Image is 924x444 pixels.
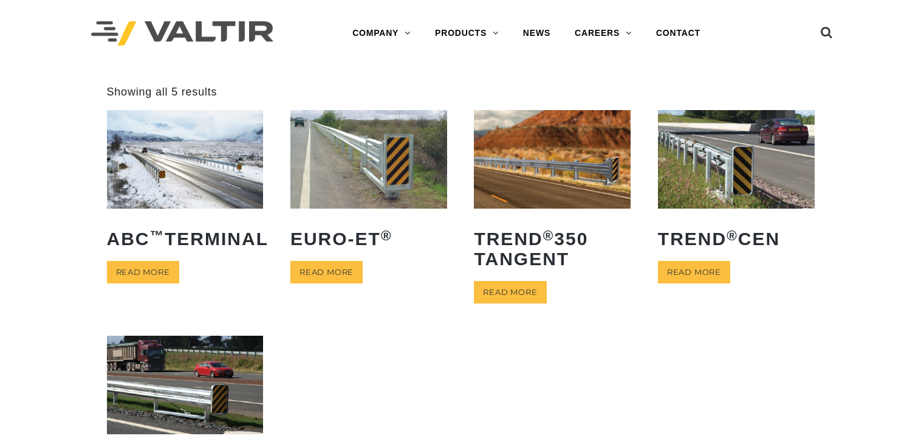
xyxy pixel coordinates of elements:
a: Read more about “ABC™ Terminal” [107,261,179,283]
a: NEWS [511,21,563,46]
sup: ® [381,228,392,243]
h2: Euro-ET [290,220,447,258]
h2: TREND 350 Tangent [474,220,631,278]
h2: TREND CEN [658,220,815,258]
img: Valtir [91,21,273,46]
h2: ABC Terminal [107,220,264,258]
a: Euro-ET® [290,110,447,257]
p: Showing all 5 results [107,85,217,99]
sup: ® [543,228,555,243]
a: TREND®350 Tangent [474,110,631,277]
a: CONTACT [644,21,713,46]
a: Read more about “TREND® CEN” [658,261,730,283]
sup: ® [727,228,738,243]
sup: ™ [150,228,165,243]
a: CAREERS [563,21,644,46]
a: PRODUCTS [423,21,511,46]
a: ABC™Terminal [107,110,264,257]
a: COMPANY [340,21,423,46]
a: Read more about “TREND® 350 Tangent” [474,281,546,304]
a: TREND®CEN [658,110,815,257]
a: Read more about “Euro-ET®” [290,261,363,283]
